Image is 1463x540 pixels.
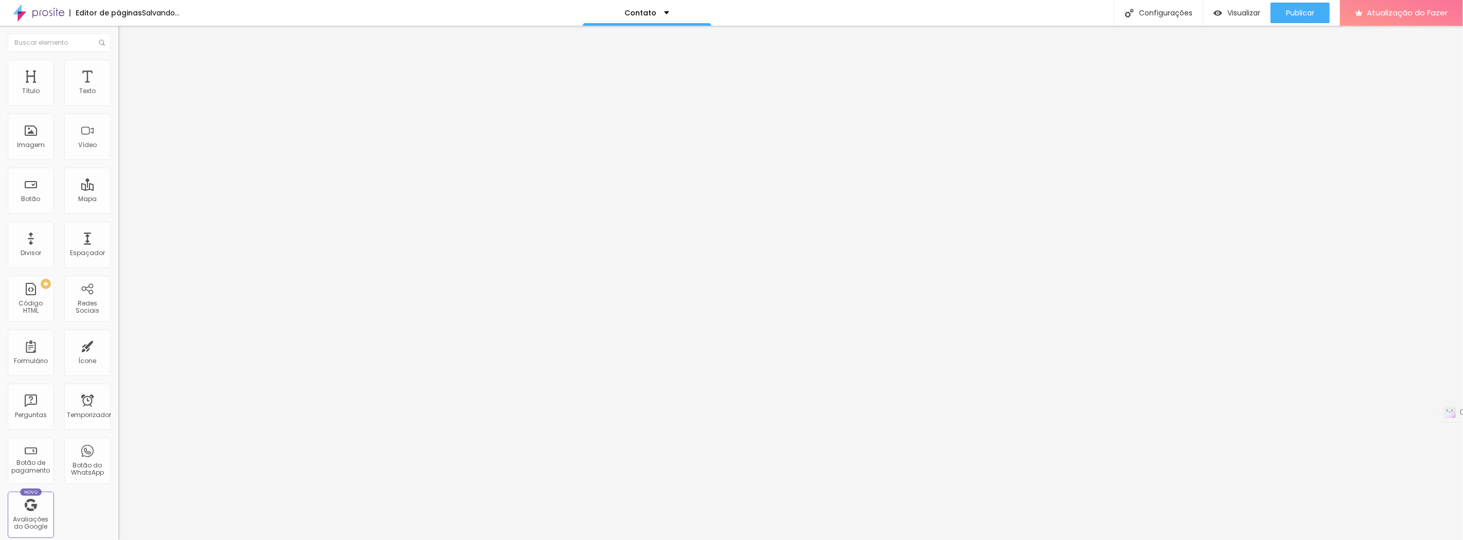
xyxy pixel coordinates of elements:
[14,356,48,365] font: Formulário
[24,489,38,495] font: Novo
[99,40,105,46] img: Ícone
[22,86,40,95] font: Título
[76,299,99,315] font: Redes Sociais
[1286,8,1314,18] font: Publicar
[19,299,43,315] font: Código HTML
[78,140,97,149] font: Vídeo
[1203,3,1271,23] button: Visualizar
[1271,3,1330,23] button: Publicar
[142,9,180,16] div: Salvando...
[13,515,49,531] font: Avaliações do Google
[625,8,656,18] font: Contato
[79,356,97,365] font: Ícone
[21,248,41,257] font: Divisor
[67,410,111,419] font: Temporizador
[76,8,142,18] font: Editor de páginas
[8,33,111,52] input: Buscar elemento
[71,461,104,477] font: Botão do WhatsApp
[17,140,45,149] font: Imagem
[12,458,50,474] font: Botão de pagamento
[1139,8,1192,18] font: Configurações
[118,26,1463,540] iframe: Editor
[78,194,97,203] font: Mapa
[1214,9,1222,17] img: view-1.svg
[1367,7,1448,18] font: Atualização do Fazer
[79,86,96,95] font: Texto
[22,194,41,203] font: Botão
[70,248,105,257] font: Espaçador
[15,410,47,419] font: Perguntas
[1227,8,1260,18] font: Visualizar
[1125,9,1134,17] img: Ícone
